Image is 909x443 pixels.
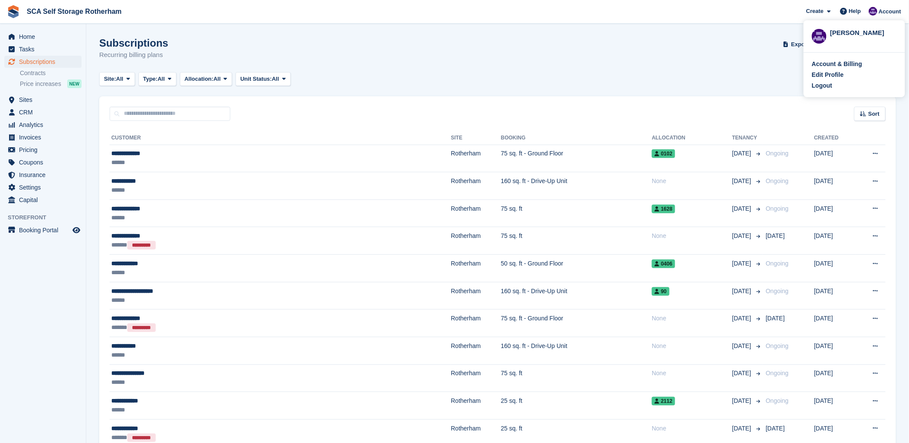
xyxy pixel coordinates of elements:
td: [DATE] [814,337,856,365]
span: 90 [652,287,669,296]
a: menu [4,119,82,131]
a: menu [4,169,82,181]
span: Home [19,31,71,43]
td: 75 sq. ft [501,199,652,227]
td: Rotherham [451,199,501,227]
span: Insurance [19,169,71,181]
a: Contracts [20,69,82,77]
img: stora-icon-8386f47178a22dfd0bd8f6a31ec36ba5ce8667c1dd55bd0f319d3a0aa187defe.svg [7,5,20,18]
span: Export [791,40,809,49]
th: Customer [110,131,451,145]
span: Ongoing [766,150,789,157]
span: All [116,75,123,83]
span: Tasks [19,43,71,55]
span: [DATE] [732,396,753,405]
a: menu [4,144,82,156]
td: [DATE] [814,172,856,200]
button: Type: All [138,72,176,86]
td: [DATE] [814,310,856,337]
a: Logout [812,81,897,90]
span: Allocation: [185,75,214,83]
th: Tenancy [732,131,762,145]
span: All [157,75,165,83]
a: Price increases NEW [20,79,82,89]
div: None [652,424,732,433]
th: Site [451,131,501,145]
th: Booking [501,131,652,145]
a: menu [4,56,82,68]
a: menu [4,224,82,236]
a: Account & Billing [812,60,897,69]
td: [DATE] [814,145,856,172]
span: Account [879,7,901,16]
span: 1628 [652,205,675,213]
td: Rotherham [451,392,501,420]
span: Ongoing [766,370,789,377]
td: Rotherham [451,172,501,200]
td: [DATE] [814,227,856,255]
span: [DATE] [732,314,753,323]
td: [DATE] [814,392,856,420]
img: Kelly Neesham [812,29,827,44]
button: Site: All [99,72,135,86]
td: 50 sq. ft - Ground Floor [501,255,652,282]
p: Recurring billing plans [99,50,168,60]
td: 25 sq. ft [501,392,652,420]
td: 75 sq. ft [501,364,652,392]
td: Rotherham [451,310,501,337]
a: menu [4,194,82,206]
span: Capital [19,194,71,206]
td: [DATE] [814,282,856,310]
span: Settings [19,181,71,193]
span: Unit Status: [240,75,272,83]
span: All [214,75,221,83]
td: [DATE] [814,255,856,282]
a: Preview store [71,225,82,235]
span: Ongoing [766,342,789,349]
th: Allocation [652,131,732,145]
span: Type: [143,75,158,83]
span: Ongoing [766,177,789,184]
div: [PERSON_NAME] [830,28,897,36]
span: Sites [19,94,71,106]
span: Subscriptions [19,56,71,68]
span: [DATE] [732,424,753,433]
td: 75 sq. ft - Ground Floor [501,310,652,337]
span: [DATE] [732,369,753,378]
td: 160 sq. ft - Drive-Up Unit [501,282,652,310]
a: SCA Self Storage Rotherham [23,4,125,19]
span: Booking Portal [19,224,71,236]
span: Storefront [8,213,86,222]
span: Price increases [20,80,61,88]
span: Pricing [19,144,71,156]
td: 160 sq. ft - Drive-Up Unit [501,172,652,200]
span: Analytics [19,119,71,131]
span: Coupons [19,156,71,168]
span: 0406 [652,259,675,268]
td: 75 sq. ft [501,227,652,255]
a: menu [4,181,82,193]
td: 75 sq. ft - Ground Floor [501,145,652,172]
span: [DATE] [766,315,785,322]
div: None [652,342,732,351]
span: Ongoing [766,397,789,404]
td: Rotherham [451,282,501,310]
a: menu [4,131,82,143]
td: Rotherham [451,364,501,392]
span: Sort [868,110,880,118]
h1: Subscriptions [99,37,168,49]
span: [DATE] [766,232,785,239]
button: Allocation: All [180,72,233,86]
td: Rotherham [451,227,501,255]
a: Edit Profile [812,70,897,79]
span: Ongoing [766,260,789,267]
img: Kelly Neesham [869,7,878,16]
div: None [652,177,732,186]
span: [DATE] [732,149,753,158]
span: Invoices [19,131,71,143]
div: NEW [67,79,82,88]
td: Rotherham [451,337,501,365]
span: Ongoing [766,288,789,294]
span: [DATE] [732,204,753,213]
td: Rotherham [451,145,501,172]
